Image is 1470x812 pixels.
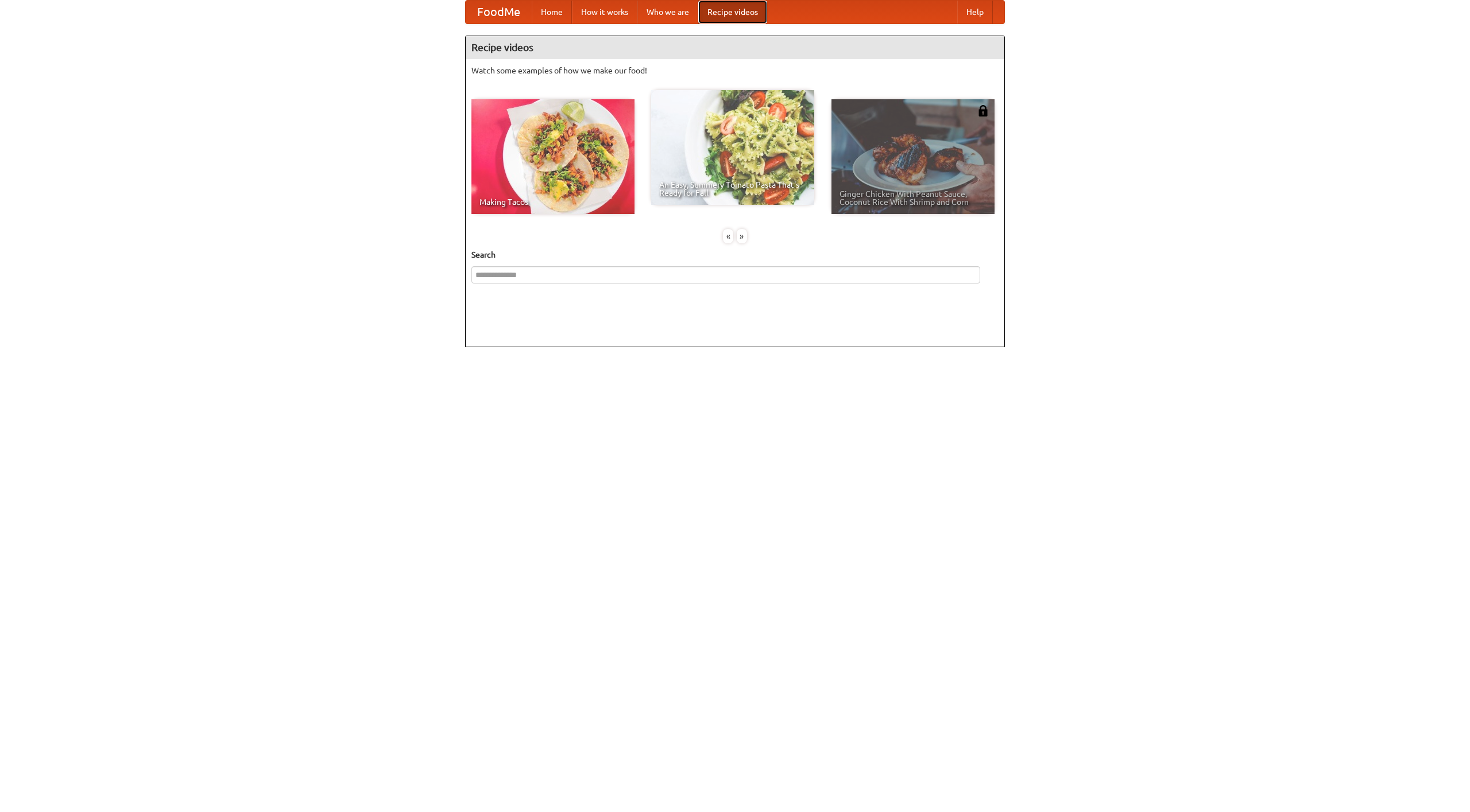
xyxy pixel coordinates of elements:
img: 483408.png [977,105,989,116]
a: Making Tacos [471,99,635,214]
div: » [737,229,747,243]
p: Watch some examples of how we make our food! [471,65,999,76]
h4: Recipe videos [466,36,1004,59]
a: Help [957,1,993,24]
h5: Search [471,249,999,261]
a: Recipe videos [698,1,767,24]
span: An Easy, Summery Tomato Pasta That's Ready for Fall [659,181,806,197]
a: Home [532,1,572,24]
a: Who we are [637,1,698,24]
a: FoodMe [466,1,532,24]
span: Making Tacos [479,198,626,206]
div: « [723,229,733,243]
a: An Easy, Summery Tomato Pasta That's Ready for Fall [651,90,814,205]
a: How it works [572,1,637,24]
